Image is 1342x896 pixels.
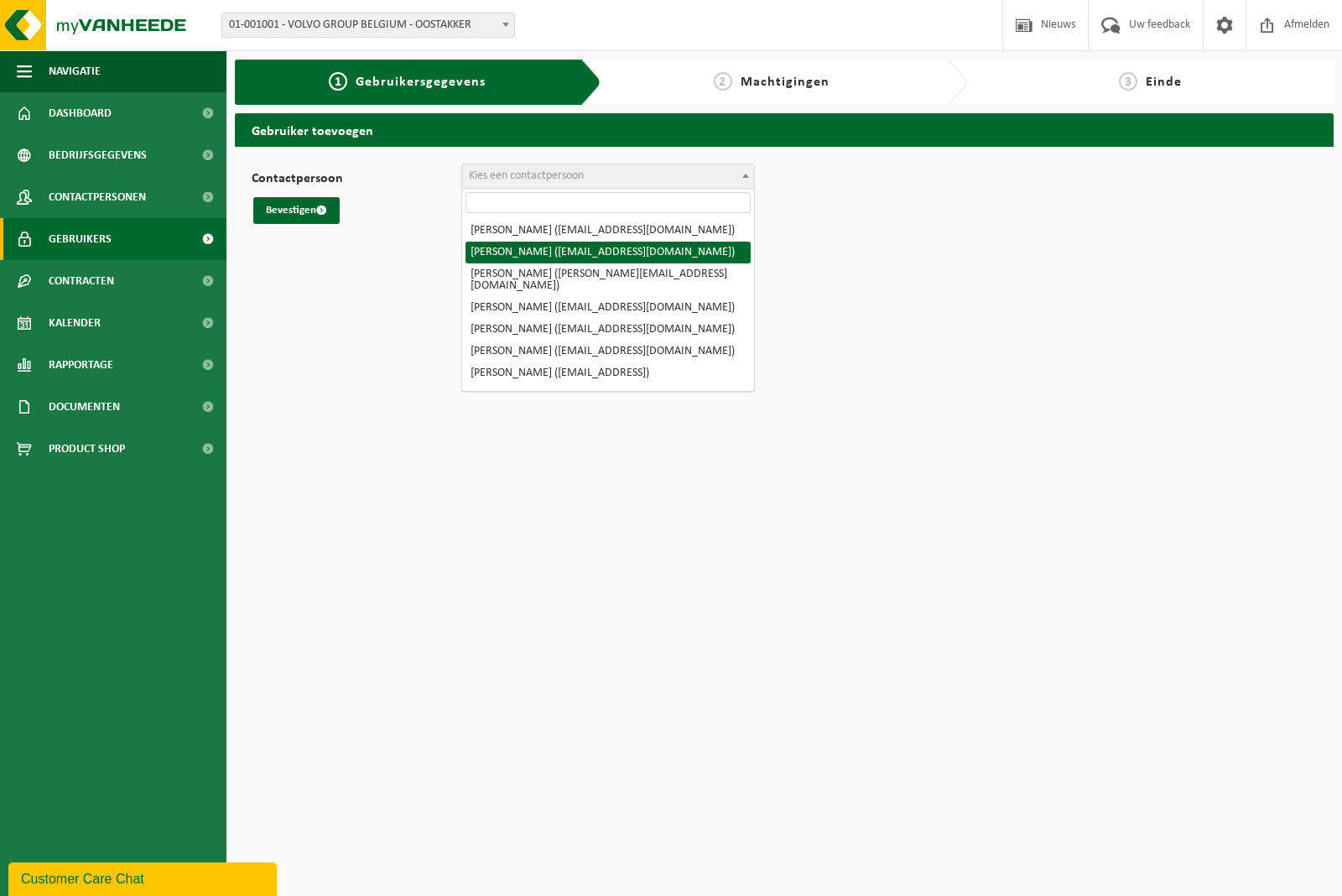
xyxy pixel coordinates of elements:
[329,72,347,91] span: 1
[49,386,120,428] span: Documenten
[49,344,113,386] span: Rapportage
[49,260,114,302] span: Contracten
[466,297,751,319] li: [PERSON_NAME] ([EMAIL_ADDRESS][DOMAIN_NAME])
[49,302,101,344] span: Kalender
[235,113,1334,146] h2: Gebruiker toevoegen
[466,263,751,297] li: [PERSON_NAME] ([PERSON_NAME][EMAIL_ADDRESS][DOMAIN_NAME])
[253,197,340,224] button: Bevestigen
[1119,72,1137,91] span: 3
[466,384,751,406] li: MANS LÖFAS ([EMAIL_ADDRESS][DOMAIN_NAME])
[49,92,112,134] span: Dashboard
[221,13,515,38] span: 01-001001 - VOLVO GROUP BELGIUM - OOSTAKKER
[8,859,280,896] iframe: chat widget
[49,50,101,92] span: Navigatie
[714,72,732,91] span: 2
[49,134,147,176] span: Bedrijfsgegevens
[1146,76,1182,89] span: Einde
[469,169,584,182] span: Kies een contactpersoon
[741,76,830,89] span: Machtigingen
[466,242,751,263] li: [PERSON_NAME] ([EMAIL_ADDRESS][DOMAIN_NAME])
[49,428,125,470] span: Product Shop
[49,176,146,218] span: Contactpersonen
[356,76,486,89] span: Gebruikersgegevens
[252,172,461,189] label: Contactpersoon
[466,319,751,341] li: [PERSON_NAME] ([EMAIL_ADDRESS][DOMAIN_NAME])
[466,220,751,242] li: [PERSON_NAME] ([EMAIL_ADDRESS][DOMAIN_NAME])
[222,13,514,37] span: 01-001001 - VOLVO GROUP BELGIUM - OOSTAKKER
[466,341,751,362] li: [PERSON_NAME] ([EMAIL_ADDRESS][DOMAIN_NAME])
[49,218,112,260] span: Gebruikers
[466,362,751,384] li: [PERSON_NAME] ([EMAIL_ADDRESS])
